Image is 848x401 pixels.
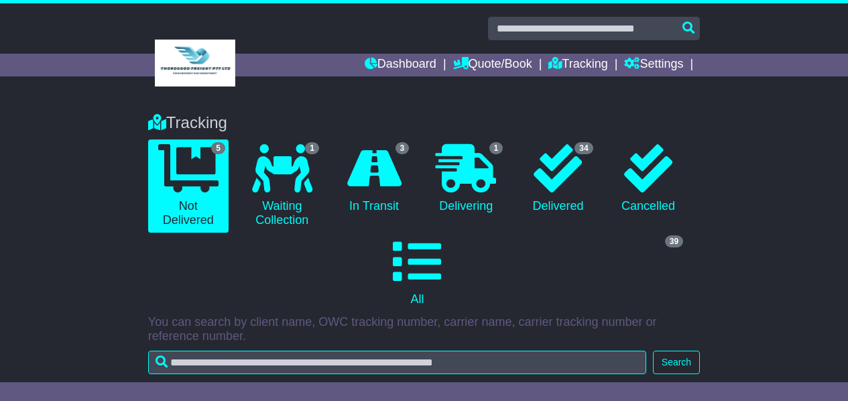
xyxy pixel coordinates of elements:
[336,139,412,219] a: 3 In Transit
[242,139,322,233] a: 1 Waiting Collection
[365,54,436,76] a: Dashboard
[148,139,229,233] a: 5 Not Delivered
[211,142,225,154] span: 5
[396,142,410,154] span: 3
[520,139,596,219] a: 34 Delivered
[665,235,683,247] span: 39
[453,54,532,76] a: Quote/Book
[610,139,686,219] a: Cancelled
[141,113,707,133] div: Tracking
[148,315,700,344] p: You can search by client name, OWC tracking number, carrier name, carrier tracking number or refe...
[489,142,503,154] span: 1
[574,142,593,154] span: 34
[426,139,506,219] a: 1 Delivering
[148,233,686,312] a: 39 All
[548,54,607,76] a: Tracking
[624,54,683,76] a: Settings
[305,142,319,154] span: 1
[653,351,700,374] button: Search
